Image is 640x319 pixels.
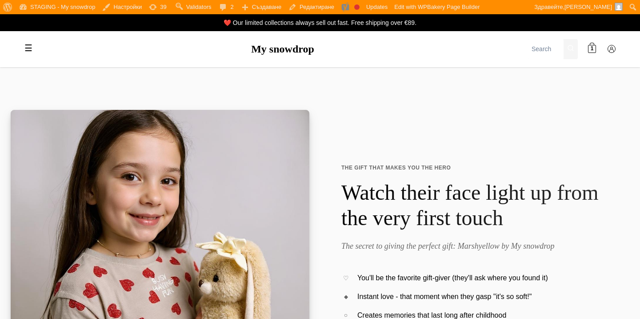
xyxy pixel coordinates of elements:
[251,43,314,55] a: My snowdrop
[341,164,619,172] span: THE GIFT THAT MAKES YOU THE HERO
[357,272,548,284] span: You'll be the favorite gift-giver (they'll ask where you found it)
[20,40,37,57] label: Toggle mobile menu
[341,180,619,231] h1: Watch their face light up from the very first touch
[354,4,360,10] div: Focus keyphrase not set
[564,4,612,10] span: [PERSON_NAME]
[583,40,601,58] a: 1
[341,242,619,251] h2: The secret to giving the perfect gift: Marshyellow by My snowdrop
[528,39,564,59] input: Search
[591,45,594,53] span: 1
[357,291,532,303] span: Instant love - that moment when they gasp "it's so soft!"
